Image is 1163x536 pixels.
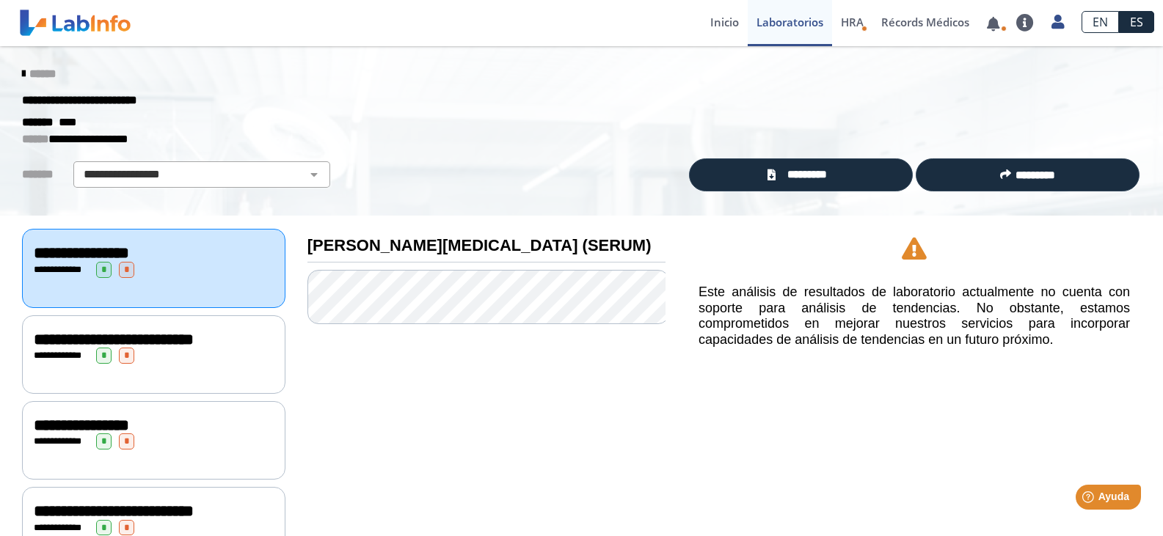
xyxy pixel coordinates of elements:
[841,15,864,29] span: HRA
[1119,11,1154,33] a: ES
[307,236,652,254] b: [PERSON_NAME][MEDICAL_DATA] (SERUM)
[1032,479,1147,520] iframe: Help widget launcher
[699,284,1130,348] h5: Este análisis de resultados de laboratorio actualmente no cuenta con soporte para análisis de ten...
[1082,11,1119,33] a: EN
